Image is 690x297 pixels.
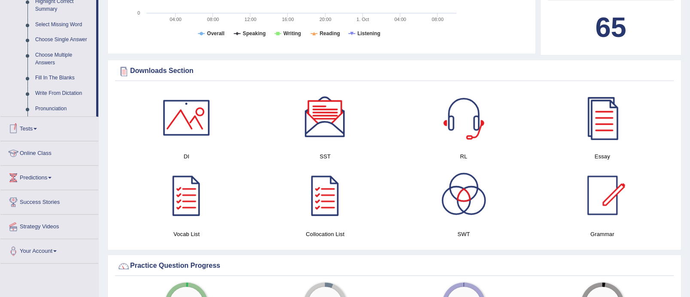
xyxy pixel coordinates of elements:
h4: RL [399,152,529,161]
text: 04:00 [170,17,182,22]
a: Your Account [0,239,98,261]
text: 0 [137,10,140,15]
text: 12:00 [244,17,256,22]
text: 08:00 [207,17,219,22]
a: Fill In The Blanks [31,70,96,86]
text: 08:00 [432,17,444,22]
h4: SST [260,152,390,161]
a: Online Class [0,141,98,163]
tspan: Listening [357,30,380,36]
h4: DI [122,152,252,161]
a: Pronunciation [31,101,96,117]
a: Choose Single Answer [31,32,96,48]
h4: Grammar [537,230,667,239]
a: Write From Dictation [31,86,96,101]
h4: SWT [399,230,529,239]
tspan: Writing [283,30,301,36]
h4: Collocation List [260,230,390,239]
a: Select Missing Word [31,17,96,33]
b: 65 [595,12,626,43]
div: Practice Question Progress [117,260,672,273]
text: 04:00 [394,17,406,22]
a: Choose Multiple Answers [31,48,96,70]
tspan: Overall [207,30,225,36]
tspan: Reading [319,30,340,36]
h4: Essay [537,152,667,161]
tspan: 1. Oct [356,17,369,22]
div: Downloads Section [117,65,672,78]
a: Success Stories [0,190,98,212]
a: Tests [0,117,98,138]
a: Strategy Videos [0,215,98,236]
a: Predictions [0,166,98,187]
tspan: Speaking [243,30,265,36]
h4: Vocab List [122,230,252,239]
text: 20:00 [319,17,331,22]
text: 16:00 [282,17,294,22]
